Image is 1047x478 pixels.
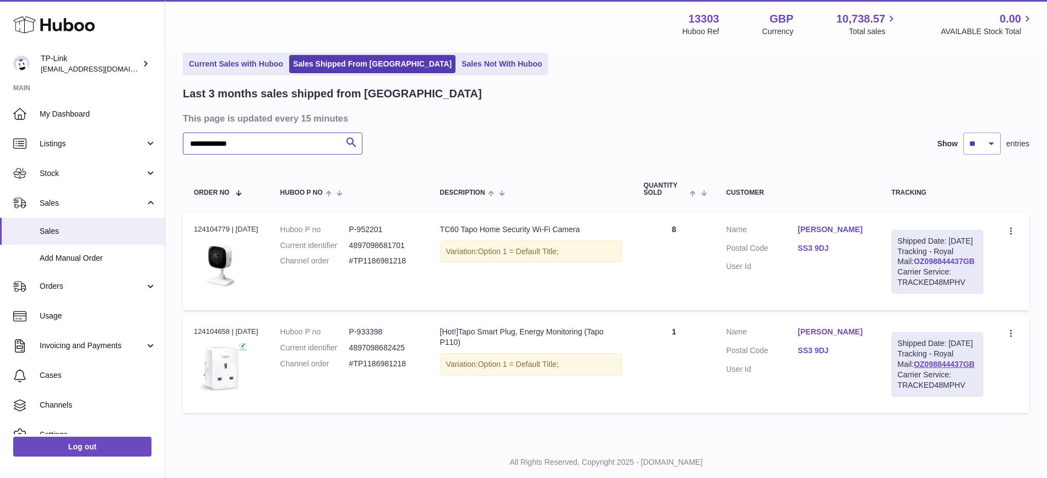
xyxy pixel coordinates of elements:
a: Log out [13,437,151,457]
dt: Current identifier [280,343,349,353]
dt: Huboo P no [280,224,349,235]
div: Shipped Date: [DATE] [898,338,977,349]
label: Show [937,139,958,149]
a: Sales Not With Huboo [458,55,546,73]
a: OZ098844437GB [914,360,975,369]
a: OZ098844437GB [914,257,975,266]
span: Order No [194,189,230,196]
span: Description [440,189,485,196]
span: [EMAIL_ADDRESS][DOMAIN_NAME] [41,64,162,73]
span: My Dashboard [40,109,156,119]
div: Variation: [440,240,622,263]
a: SS3 9DJ [798,243,870,254]
div: TC60 Tapo Home Security Wi-Fi Camera [440,224,622,235]
div: Shipped Date: [DATE] [898,236,977,246]
a: Sales Shipped From [GEOGRAPHIC_DATA] [289,55,455,73]
div: Carrier Service: TRACKED48MPHV [898,267,977,288]
a: 0.00 AVAILABLE Stock Total [941,12,1034,37]
strong: 13303 [688,12,719,26]
dt: Postal Code [726,243,798,256]
span: AVAILABLE Stock Total [941,26,1034,37]
span: Option 1 = Default Title; [478,360,559,369]
span: Sales [40,226,156,237]
div: Huboo Ref [682,26,719,37]
span: 0.00 [1000,12,1021,26]
dt: Name [726,327,798,340]
dt: Channel order [280,359,349,369]
span: Listings [40,139,145,149]
span: Total sales [849,26,898,37]
span: Option 1 = Default Title; [478,247,559,256]
dt: Current identifier [280,240,349,251]
td: 1 [633,316,715,413]
td: 8 [633,213,715,310]
img: Tapo_TC60_EU_1.0_2002_Eglish_01_large_1600140971290i.jpg [194,238,249,293]
a: [PERSON_NAME] [798,327,870,337]
dd: 4897098681701 [349,240,418,251]
div: TP-Link [41,53,140,74]
div: [Hot!]Tapo Smart Plug, Energy Monitoring (Tapo P110) [440,327,622,348]
h3: This page is updated every 15 minutes [183,112,1027,124]
dt: User Id [726,364,798,375]
dt: Name [726,224,798,238]
span: 10,738.57 [836,12,885,26]
span: Orders [40,281,145,292]
img: internalAdmin-13303@internal.huboo.com [13,56,30,72]
span: Huboo P no [280,189,323,196]
span: Quantity Sold [644,182,687,196]
a: [PERSON_NAME] [798,224,870,235]
span: entries [1006,139,1029,149]
span: Invoicing and Payments [40,340,145,351]
dt: User Id [726,261,798,272]
span: Settings [40,430,156,440]
dd: #TP1186981218 [349,359,418,369]
dd: P-933398 [349,327,418,337]
div: Currency [762,26,794,37]
div: Variation: [440,353,622,376]
div: Tracking - Royal Mail: [892,230,983,294]
a: 10,738.57 Total sales [836,12,898,37]
div: Tracking [892,189,983,196]
div: 124104658 | [DATE] [194,327,258,337]
span: Cases [40,370,156,381]
div: Customer [726,189,870,196]
span: Usage [40,311,156,321]
strong: GBP [769,12,793,26]
span: Add Manual Order [40,253,156,263]
dd: P-952201 [349,224,418,235]
span: Channels [40,400,156,410]
dd: 4897098682425 [349,343,418,353]
span: Sales [40,198,145,208]
dd: #TP1186981218 [349,256,418,266]
a: SS3 9DJ [798,345,870,356]
dt: Channel order [280,256,349,266]
img: Tapo-P110_UK_1.0_1909_English_01_large_1569563931592x.jpg [194,340,249,395]
div: 124104779 | [DATE] [194,224,258,234]
a: Current Sales with Huboo [185,55,287,73]
div: Tracking - Royal Mail: [892,332,983,396]
h2: Last 3 months sales shipped from [GEOGRAPHIC_DATA] [183,86,482,101]
span: Stock [40,168,145,179]
dt: Huboo P no [280,327,349,337]
dt: Postal Code [726,345,798,359]
p: All Rights Reserved. Copyright 2025 - [DOMAIN_NAME] [174,457,1038,468]
div: Carrier Service: TRACKED48MPHV [898,370,977,391]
